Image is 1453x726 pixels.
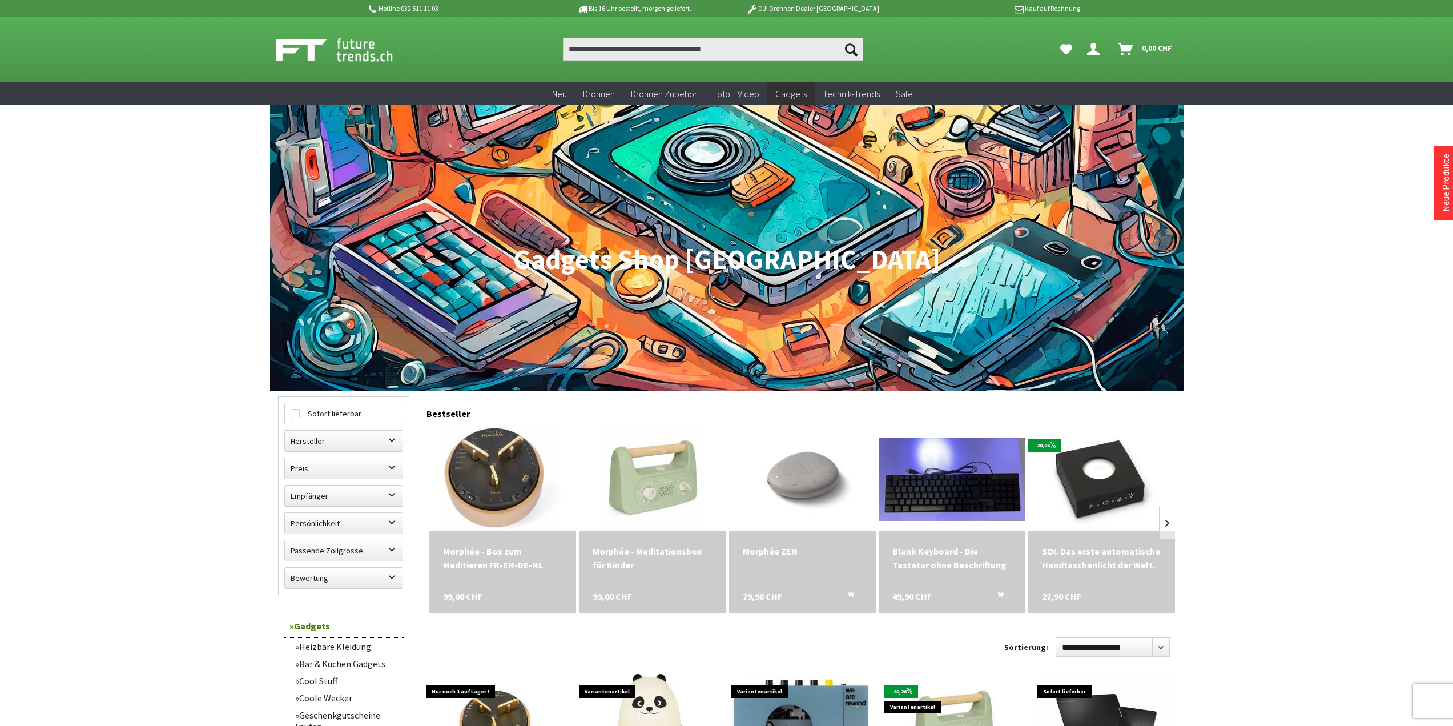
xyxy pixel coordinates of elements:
[575,82,623,106] a: Drohnen
[623,82,705,106] a: Drohnen Zubehör
[775,88,807,99] span: Gadgets
[896,88,913,99] span: Sale
[289,672,404,689] a: Cool Stuff
[285,403,403,424] label: Sofort lieferbar
[443,589,482,603] span: 99,00 CHF
[444,428,561,531] img: Morphée - Box zum Meditieren FR-EN-DE-NL
[601,428,704,531] img: Morphée - Meditationsbox für Kinder
[593,544,712,572] a: Morphée - Meditationsbox für Kinder 99,00 CHF
[1042,544,1161,572] div: SOI. Das erste automatische Handtaschenlicht der Welt.
[285,568,403,588] label: Bewertung
[367,2,545,15] p: Hotline 032 511 11 03
[285,431,403,451] label: Hersteller
[834,589,861,604] button: In den Warenkorb
[1113,38,1178,61] a: Warenkorb
[443,544,562,572] div: Morphée - Box zum Meditieren FR-EN-DE-NL
[545,2,723,15] p: Bis 16 Uhr bestellt, morgen geliefert.
[1082,38,1109,61] a: Dein Konto
[892,544,1012,572] a: Blank Keyboard - Die Tastatur ohne Beschriftung 49,90 CHF In den Warenkorb
[767,82,815,106] a: Gadgets
[1042,589,1081,603] span: 27,90 CHF
[285,458,403,479] label: Preis
[823,88,880,99] span: Technik-Trends
[1004,638,1048,656] label: Sortierung:
[888,82,921,106] a: Sale
[879,438,1025,522] img: Blank Keyboard - Die Tastatur ohne Beschriftung
[1142,39,1172,57] span: 0,00 CHF
[1042,544,1161,572] a: SOI. Das erste automatische Handtaschenlicht der Welt. 27,90 CHF
[285,540,403,561] label: Passende Zollgrösse
[1054,38,1078,61] a: Meine Favoriten
[552,88,567,99] span: Neu
[289,655,404,672] a: Bar & Küchen Gadgets
[743,544,862,558] a: Morphée ZEN 79,90 CHF In den Warenkorb
[1033,428,1170,531] img: SOI. Das erste automatische Handtaschenlicht der Welt.
[839,38,863,61] button: Suchen
[563,38,863,61] input: Produkt, Marke, Kategorie, EAN, Artikelnummer…
[426,396,1176,425] div: Bestseller
[902,2,1080,15] p: Kauf auf Rechnung
[544,82,575,106] a: Neu
[289,689,404,707] a: Coole Wecker
[892,544,1012,572] div: Blank Keyboard - Die Tastatur ohne Beschriftung
[705,82,767,106] a: Foto + Video
[284,615,404,638] a: Gadgets
[593,544,712,572] div: Morphée - Meditationsbox für Kinder
[723,2,901,15] p: DJI Drohnen Dealer [GEOGRAPHIC_DATA]
[815,82,888,106] a: Technik-Trends
[713,88,759,99] span: Foto + Video
[631,88,697,99] span: Drohnen Zubehör
[289,638,404,655] a: Heizbare Kleidung
[892,589,932,603] span: 49,90 CHF
[583,88,615,99] span: Drohnen
[1440,154,1451,212] a: Neue Produkte
[285,513,403,534] label: Persönlichkeit
[593,589,632,603] span: 99,00 CHF
[743,589,782,603] span: 79,90 CHF
[285,486,403,506] label: Empfänger
[276,35,418,64] img: Shop Futuretrends - zur Startseite wechseln
[743,544,862,558] div: Morphée ZEN
[751,428,854,531] img: Morphée ZEN
[983,589,1011,604] button: In den Warenkorb
[278,246,1176,274] h1: Gadgets Shop [GEOGRAPHIC_DATA]
[443,544,562,572] a: Morphée - Box zum Meditieren FR-EN-DE-NL 99,00 CHF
